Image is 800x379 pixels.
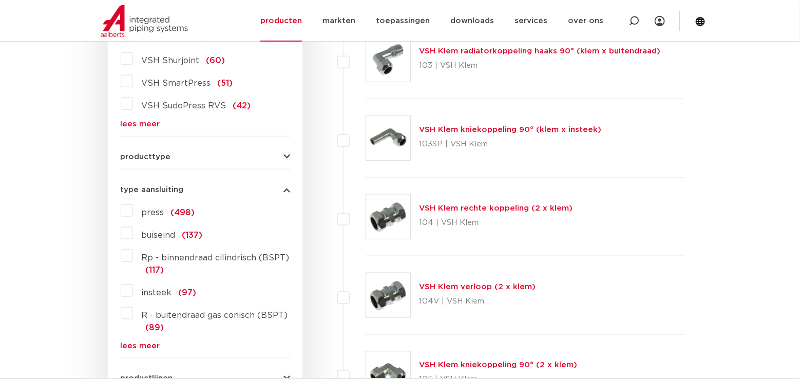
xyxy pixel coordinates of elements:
a: VSH Klem kniekoppeling 90° (klem x insteek) [419,126,601,134]
span: press [141,209,164,217]
p: 104V | VSH Klem [419,293,536,310]
span: insteek [141,289,172,297]
span: Rp - binnendraad cilindrisch (BSPT) [141,254,289,262]
span: (42) [233,102,251,110]
a: VSH Klem radiatorkoppeling haaks 90° (klem x buitendraad) [419,47,660,55]
img: Thumbnail for VSH Klem rechte koppeling (2 x klem) [366,195,410,239]
span: R - buitendraad gas conisch (BSPT) [141,311,288,319]
button: type aansluiting [120,186,290,194]
button: producttype [120,153,290,161]
img: Thumbnail for VSH Klem radiatorkoppeling haaks 90° (klem x buitendraad) [366,37,410,82]
a: VSH Klem rechte koppeling (2 x klem) [419,204,573,212]
span: VSH Shurjoint [141,56,199,65]
a: lees meer [120,120,290,128]
a: lees meer [120,342,290,350]
span: (51) [217,79,233,87]
span: VSH SudoPress RVS [141,102,226,110]
p: 103SP | VSH Klem [419,136,601,153]
a: VSH Klem verloop (2 x klem) [419,283,536,291]
span: buiseind [141,231,175,239]
span: (117) [145,266,164,274]
span: (89) [145,324,164,332]
span: VSH SmartPress [141,79,211,87]
span: producttype [120,153,170,161]
span: (498) [170,209,195,217]
p: 103 | VSH Klem [419,58,660,74]
span: type aansluiting [120,186,183,194]
p: 104 | VSH Klem [419,215,573,231]
img: Thumbnail for VSH Klem verloop (2 x klem) [366,273,410,317]
span: (60) [206,56,225,65]
span: (137) [182,231,202,239]
a: VSH Klem kniekoppeling 90° (2 x klem) [419,362,577,369]
span: (97) [178,289,196,297]
img: Thumbnail for VSH Klem kniekoppeling 90° (klem x insteek) [366,116,410,160]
